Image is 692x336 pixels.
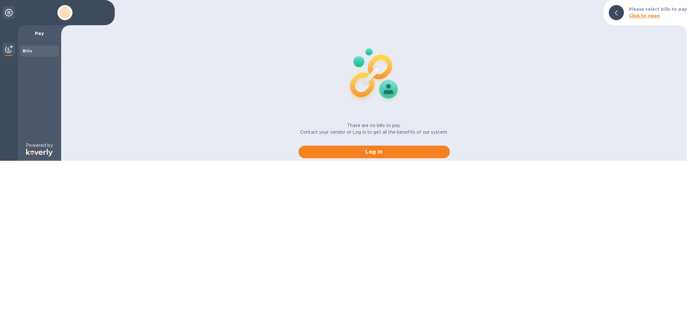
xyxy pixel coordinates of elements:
button: Log in [299,146,450,158]
p: Powered by [26,142,53,149]
b: Please select bills to pay [629,7,687,12]
b: Click to open [629,13,660,18]
img: Logo [26,149,53,156]
span: Log in [304,148,445,156]
p: There are no bills to pay. Contact your vendor or Log in to get all the benefits of our system. [300,122,448,136]
p: Pay [23,30,56,37]
b: Bills [23,49,32,53]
